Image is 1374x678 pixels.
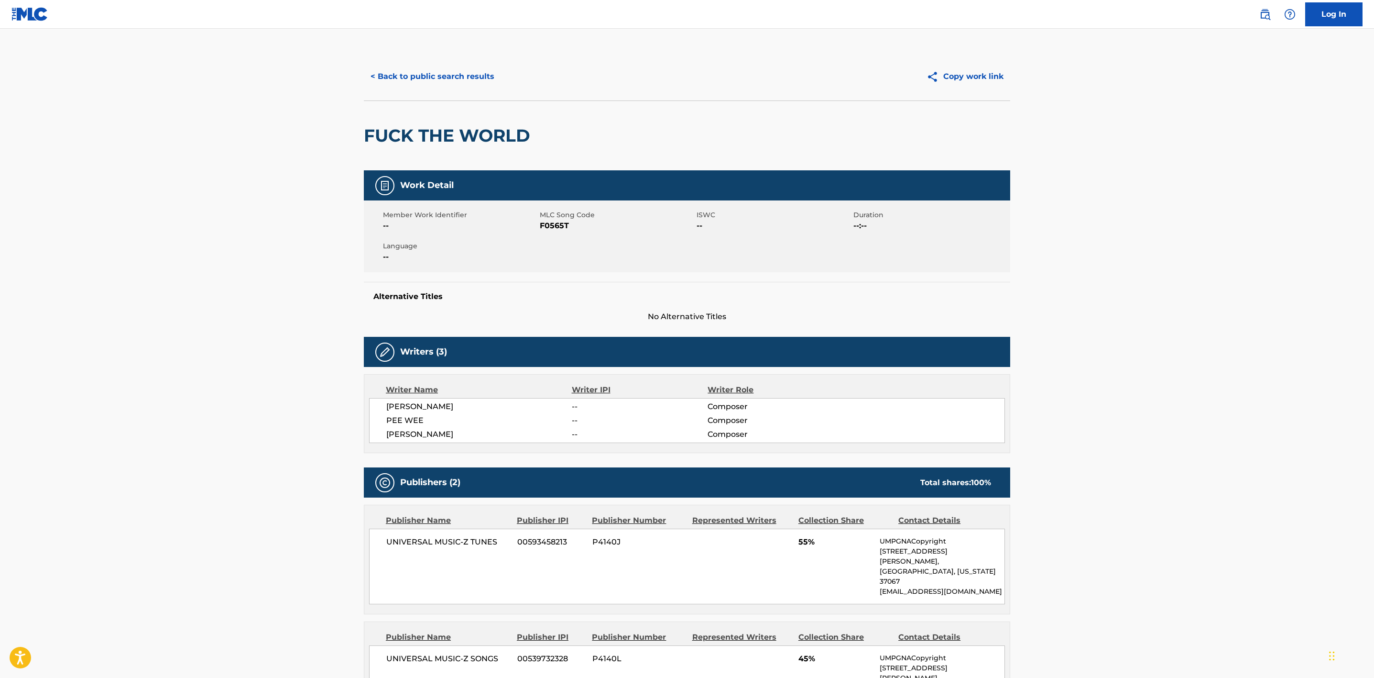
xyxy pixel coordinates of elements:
[853,210,1008,220] span: Duration
[708,401,831,412] span: Composer
[1329,642,1335,670] div: Slepen
[853,220,1008,232] span: --:--
[364,311,1010,322] span: No Alternative Titles
[517,632,585,643] div: Publisher IPI
[708,429,831,440] span: Composer
[540,210,694,220] span: MLC Song Code
[708,384,831,396] div: Writer Role
[880,536,1004,546] p: UMPGNACopyright
[920,477,991,489] div: Total shares:
[1284,9,1296,20] img: help
[386,653,510,665] span: UNIVERSAL MUSIC-Z SONGS
[692,515,791,526] div: Represented Writers
[572,415,708,426] span: --
[379,477,391,489] img: Publishers
[400,346,447,357] h5: Writers (3)
[898,515,991,526] div: Contact Details
[386,632,510,643] div: Publisher Name
[697,210,851,220] span: ISWC
[383,241,537,251] span: Language
[400,180,454,191] h5: Work Detail
[798,653,872,665] span: 45%
[692,632,791,643] div: Represented Writers
[880,587,1004,597] p: [EMAIL_ADDRESS][DOMAIN_NAME]
[11,7,48,21] img: MLC Logo
[383,251,537,263] span: --
[572,384,708,396] div: Writer IPI
[386,384,572,396] div: Writer Name
[572,401,708,412] span: --
[383,210,537,220] span: Member Work Identifier
[364,125,535,146] h2: FUCK THE WORLD
[798,536,872,548] span: 55%
[592,653,685,665] span: P4140L
[386,429,572,440] span: [PERSON_NAME]
[517,653,585,665] span: 00539732328
[880,567,1004,587] p: [GEOGRAPHIC_DATA], [US_STATE] 37067
[386,415,572,426] span: PEE WEE
[400,477,460,488] h5: Publishers (2)
[373,292,1001,301] h5: Alternative Titles
[592,536,685,548] span: P4140J
[1326,632,1374,678] div: Chatwidget
[880,653,1004,663] p: UMPGNACopyright
[592,515,685,526] div: Publisher Number
[708,415,831,426] span: Composer
[379,346,391,358] img: Writers
[798,515,891,526] div: Collection Share
[540,220,694,232] span: F0565T
[383,220,537,232] span: --
[1259,9,1271,20] img: search
[927,71,943,83] img: Copy work link
[1280,5,1299,24] div: Help
[1326,632,1374,678] iframe: Chat Widget
[517,515,585,526] div: Publisher IPI
[880,546,1004,567] p: [STREET_ADDRESS][PERSON_NAME],
[1305,2,1363,26] a: Log In
[386,536,510,548] span: UNIVERSAL MUSIC-Z TUNES
[1255,5,1275,24] a: Public Search
[971,478,991,487] span: 100 %
[379,180,391,191] img: Work Detail
[386,401,572,412] span: [PERSON_NAME]
[364,65,501,89] button: < Back to public search results
[798,632,891,643] div: Collection Share
[592,632,685,643] div: Publisher Number
[517,536,585,548] span: 00593458213
[386,515,510,526] div: Publisher Name
[697,220,851,232] span: --
[572,429,708,440] span: --
[898,632,991,643] div: Contact Details
[920,65,1010,89] button: Copy work link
